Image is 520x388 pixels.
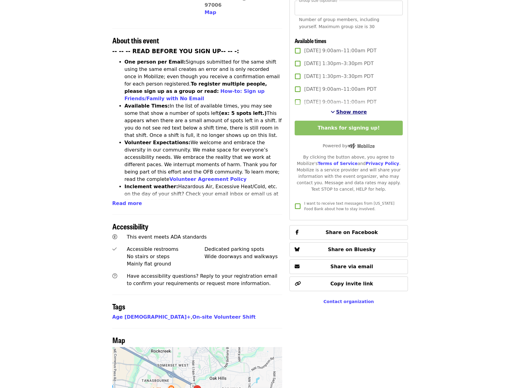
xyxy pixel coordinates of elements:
a: Terms of Service [318,161,358,166]
strong: (ex: 5 spots left.) [219,110,267,116]
a: How-to: Sign up Friends/Family with No Email [125,88,265,101]
div: Dedicated parking spots [205,246,282,253]
span: I want to receive text messages from [US_STATE] Food Bank about how to stay involved. [304,201,394,211]
span: , [112,314,192,320]
input: [object Object] [295,1,402,15]
button: See more timeslots [331,108,367,116]
strong: Volunteer Expectations: [125,140,191,145]
img: Powered by Mobilize [347,143,375,149]
strong: Available Times: [125,103,170,109]
a: Privacy Policy [365,161,399,166]
strong: To register multiple people, please sign up as a group or read: [125,81,267,94]
div: No stairs or steps [127,253,205,260]
li: In the list of available times, you may see some that show a number of spots left This appears wh... [125,102,282,139]
span: [DATE] 9:00am–11:00am PDT [304,98,376,106]
i: check icon [112,246,117,252]
strong: -- -- -- READ BEFORE YOU SIGN UP-- -- -: [112,48,239,54]
span: [DATE] 9:00am–11:00am PDT [304,47,376,54]
i: universal-access icon [112,234,117,240]
i: question-circle icon [112,273,117,279]
button: Read more [112,200,142,207]
button: Share via email [289,259,408,274]
button: Map [205,9,216,16]
span: About this event [112,35,159,46]
li: We welcome and embrace the diversity in our community. We make space for everyone’s accessibility... [125,139,282,183]
div: Mainly flat ground [127,260,205,268]
span: [DATE] 1:30pm–3:30pm PDT [304,60,373,67]
div: Wide doorways and walkways [205,253,282,260]
span: Number of group members, including yourself. Maximum group size is 30 [299,17,379,29]
span: Show more [336,109,367,115]
strong: One person per Email: [125,59,186,65]
a: Volunteer Agreement Policy [169,176,247,182]
button: Thanks for signing up! [295,121,402,135]
span: Share on Facebook [325,229,378,235]
span: Map [205,9,216,15]
span: Map [112,335,125,345]
span: Powered by [323,143,375,148]
span: Available times [295,37,326,45]
span: This event meets ADA standards [127,234,207,240]
button: Share on Facebook [289,225,408,240]
div: By clicking the button above, you agree to Mobilize's and . Mobilize is a service provider and wi... [295,154,402,192]
span: Read more [112,200,142,206]
a: Age [DEMOGRAPHIC_DATA]+ [112,314,191,320]
span: Share on Bluesky [328,247,376,252]
span: [DATE] 9:00am–11:00am PDT [304,86,376,93]
li: Signups submitted for the same shift using the same email creates an error and is only recorded o... [125,58,282,102]
span: Copy invite link [330,281,373,287]
span: [DATE] 1:30pm–3:30pm PDT [304,73,373,80]
span: Have accessibility questions? Reply to your registration email to confirm your requirements or re... [127,273,277,286]
a: On-site Volunteer Shift [192,314,256,320]
a: Contact organization [323,299,374,304]
span: Accessibility [112,221,148,232]
div: Accessible restrooms [127,246,205,253]
li: Hazardous Air, Excessive Heat/Cold, etc. on the day of your shift? Check your email inbox or emai... [125,183,282,220]
button: Copy invite link [289,276,408,291]
span: Share via email [330,264,373,269]
span: Tags [112,301,125,312]
strong: Inclement weather: [125,184,178,189]
button: Share on Bluesky [289,242,408,257]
